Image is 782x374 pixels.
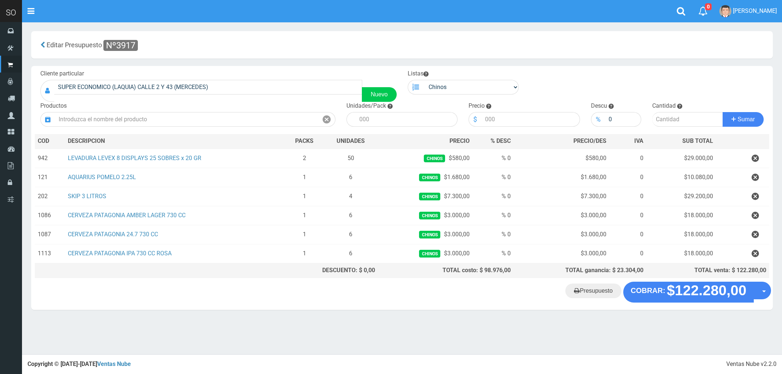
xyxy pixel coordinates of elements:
a: Nuevo [362,87,396,102]
img: User Image [719,5,731,17]
span: 0 [705,3,712,10]
td: $7.300,00 [514,187,609,206]
span: Sumar [738,116,755,122]
td: $3.000,00 [514,225,609,244]
td: 1 [285,206,324,225]
td: 0 [609,149,646,168]
input: Introduzca el nombre del producto [55,112,318,127]
span: Chinos [419,231,440,238]
span: % DESC [491,137,511,144]
div: TOTAL venta: $ 122.280,00 [649,266,766,275]
td: 1 [285,187,324,206]
td: $18.000,00 [646,206,716,225]
td: 6 [324,206,378,225]
td: 1086 [35,206,65,225]
td: 0 [609,168,646,187]
td: 0 [609,225,646,244]
a: LEVADURA LEVEX 8 DISPLAYS 25 SOBRES x 20 GR [68,155,201,162]
span: PRECIO [449,137,470,145]
span: Chinos [419,250,440,258]
strong: COBRAR: [631,286,665,295]
td: 1087 [35,225,65,244]
label: Cliente particular [40,70,84,78]
div: $ [469,112,481,127]
td: 202 [35,187,65,206]
label: Descu [591,102,607,110]
td: $18.000,00 [646,225,716,244]
a: AQUARIUS POMELO 2.25L [68,174,136,181]
div: TOTAL costo: $ 98.976,00 [381,266,511,275]
input: 000 [356,112,458,127]
th: DES [65,134,285,149]
span: CRIPCION [78,137,105,144]
span: Chinos [419,174,440,181]
td: 1 [285,244,324,263]
td: $10.080,00 [646,168,716,187]
td: % 0 [473,244,514,263]
td: 0 [609,244,646,263]
span: Editar Presupuesto [47,41,102,49]
span: Chinos [419,193,440,200]
input: 000 [481,112,580,127]
td: $3.000,00 [378,225,473,244]
td: $3.000,00 [514,206,609,225]
strong: Copyright © [DATE]-[DATE] [27,360,131,367]
input: Consumidor Final [54,80,362,95]
td: $18.000,00 [646,244,716,263]
span: PRECIO/DES [573,137,606,144]
td: $580,00 [514,149,609,168]
label: Listas [408,70,429,78]
td: $1.680,00 [514,168,609,187]
a: CERVEZA PATAGONIA 24.7 730 CC [68,231,158,238]
span: IVA [634,137,643,144]
td: % 0 [473,168,514,187]
td: % 0 [473,206,514,225]
span: Chinos [419,212,440,219]
td: $7.300,00 [378,187,473,206]
th: PACKS [285,134,324,149]
th: UNIDADES [324,134,378,149]
a: SKIP 3 LITROS [68,193,106,200]
a: CERVEZA PATAGONIA AMBER LAGER 730 CC [68,212,186,219]
a: Presupuesto [565,284,621,298]
td: 2 [285,149,324,168]
span: SUB TOTAL [682,137,713,145]
button: Sumar [723,112,764,127]
div: % [591,112,605,127]
td: $1.680,00 [378,168,473,187]
td: $3.000,00 [514,244,609,263]
td: % 0 [473,225,514,244]
td: 0 [609,187,646,206]
td: $29.000,00 [646,149,716,168]
td: 1113 [35,244,65,263]
span: Nº3917 [103,40,138,51]
a: CERVEZA PATAGONIA IPA 730 CC ROSA [68,250,172,257]
label: Precio [469,102,485,110]
td: 6 [324,244,378,263]
label: Productos [40,102,67,110]
strong: $122.280,00 [667,283,746,299]
td: $580,00 [378,149,473,168]
div: DESCUENTO: $ 0,00 [288,266,375,275]
td: 4 [324,187,378,206]
input: Cantidad [652,112,723,127]
input: 000 [605,112,641,127]
label: Cantidad [652,102,676,110]
td: 1 [285,168,324,187]
a: Ventas Nube [97,360,131,367]
td: $29.200,00 [646,187,716,206]
span: Chinos [424,155,445,162]
td: 0 [609,206,646,225]
td: $3.000,00 [378,244,473,263]
td: 942 [35,149,65,168]
td: 50 [324,149,378,168]
th: COD [35,134,65,149]
span: [PERSON_NAME] [733,7,777,14]
td: % 0 [473,149,514,168]
td: 6 [324,168,378,187]
td: % 0 [473,187,514,206]
label: Unidades/Pack [346,102,386,110]
div: TOTAL ganancia: $ 23.304,00 [517,266,643,275]
td: 121 [35,168,65,187]
button: COBRAR: $122.280,00 [623,282,754,302]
